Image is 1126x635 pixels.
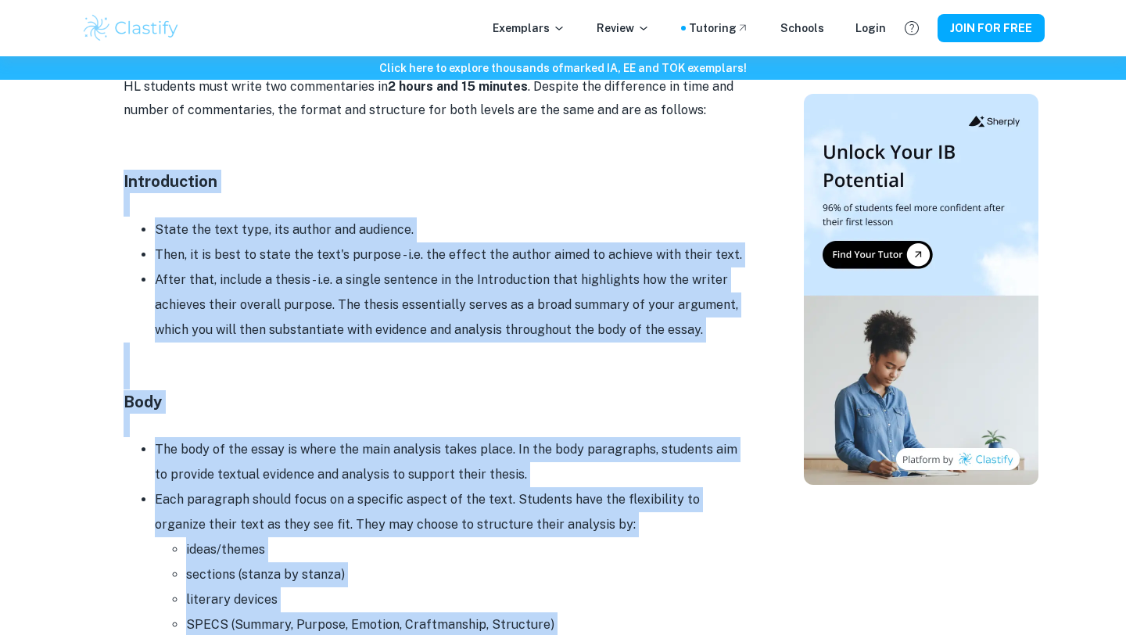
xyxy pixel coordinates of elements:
p: Exemplars [493,20,565,37]
button: JOIN FOR FREE [938,14,1045,42]
img: Clastify logo [81,13,181,44]
li: After that, include a thesis - i.e. a single sentence in the Introduction that highlights how the... [155,267,749,343]
h6: Click here to explore thousands of marked IA, EE and TOK exemplars ! [3,59,1123,77]
strong: Introduction [124,172,217,191]
a: Tutoring [689,20,749,37]
img: Thumbnail [804,94,1038,485]
li: literary devices [186,587,749,612]
p: Review [597,20,650,37]
li: State the text type, its author and audience. [155,217,749,242]
p: SL students have to complete a commentary on one of the two provided texts, while HL students mus... [124,52,749,123]
a: Schools [780,20,824,37]
strong: 2 hours and 15 minutes [388,79,528,94]
li: ideas/themes [186,537,749,562]
h4: Body [124,390,749,414]
li: The body of the essay is where the main analysis takes place. In the body paragraphs, students ai... [155,437,749,487]
li: Then, it is best to state the text's purpose - i.e. the effect the author aimed to achieve with t... [155,242,749,267]
li: sections (stanza by stanza) [186,562,749,587]
a: Login [855,20,886,37]
button: Help and Feedback [898,15,925,41]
